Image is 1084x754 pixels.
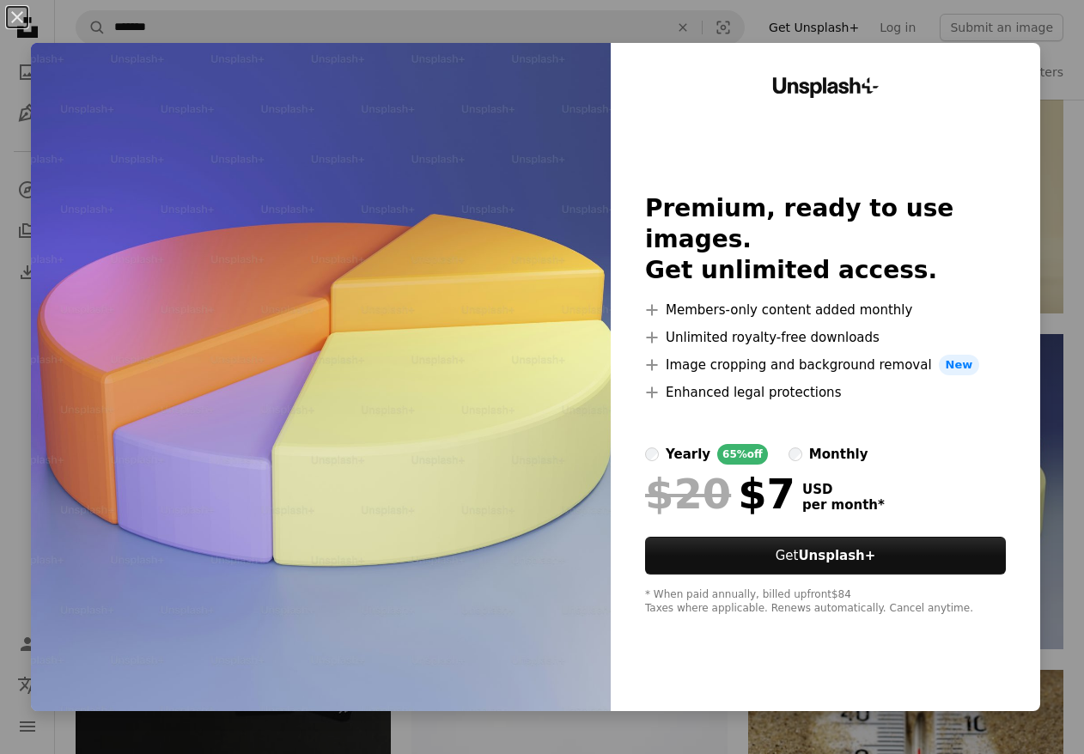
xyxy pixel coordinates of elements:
[666,444,710,465] div: yearly
[645,588,1006,616] div: * When paid annually, billed upfront $84 Taxes where applicable. Renews automatically. Cancel any...
[809,444,868,465] div: monthly
[645,537,1006,575] button: GetUnsplash+
[645,382,1006,403] li: Enhanced legal protections
[645,193,1006,286] h2: Premium, ready to use images. Get unlimited access.
[939,355,980,375] span: New
[645,447,659,461] input: yearly65%off
[802,482,885,497] span: USD
[802,497,885,513] span: per month *
[645,327,1006,348] li: Unlimited royalty-free downloads
[645,355,1006,375] li: Image cropping and background removal
[789,447,802,461] input: monthly
[798,548,875,563] strong: Unsplash+
[717,444,768,465] div: 65% off
[645,300,1006,320] li: Members-only content added monthly
[645,471,795,516] div: $7
[645,471,731,516] span: $20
